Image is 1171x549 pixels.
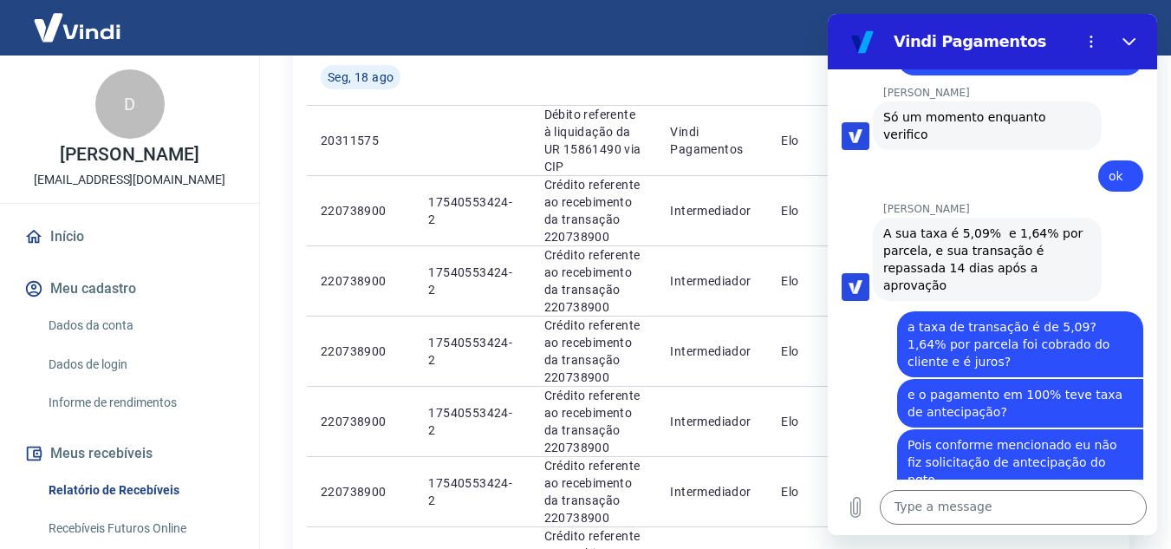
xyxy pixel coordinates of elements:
[21,1,133,54] img: Vindi
[428,474,516,509] p: 17540553424-2
[21,218,238,256] a: Início
[428,334,516,369] p: 17540553424-2
[428,193,516,228] p: 17540553424-2
[670,483,753,500] p: Intermediador
[670,343,753,360] p: Intermediador
[321,483,400,500] p: 220738900
[21,270,238,308] button: Meu cadastro
[781,132,849,149] p: Elo
[42,385,238,421] a: Informe de rendimentos
[781,202,849,219] p: Elo
[544,317,643,386] p: Crédito referente ao recebimento da transação 220738900
[781,413,849,430] p: Elo
[1088,12,1150,44] button: Sair
[544,387,643,456] p: Crédito referente ao recebimento da transação 220738900
[321,132,400,149] p: 20311575
[670,202,753,219] p: Intermediador
[544,176,643,245] p: Crédito referente ao recebimento da transação 220738900
[428,264,516,298] p: 17540553424-2
[781,272,849,290] p: Elo
[42,347,238,382] a: Dados de login
[781,343,849,360] p: Elo
[321,343,400,360] p: 220738900
[828,14,1157,535] iframe: Messaging window
[95,69,165,139] div: D
[321,272,400,290] p: 220738900
[781,483,849,500] p: Elo
[21,435,238,473] button: Meus recebíveis
[328,69,394,86] span: Seg, 18 ago
[60,146,198,164] p: [PERSON_NAME]
[544,246,643,316] p: Crédito referente ao recebimento da transação 220738900
[544,457,643,526] p: Crédito referente ao recebimento da transação 220738900
[321,202,400,219] p: 220738900
[670,272,753,290] p: Intermediador
[42,473,238,508] a: Relatório de Recebíveis
[428,404,516,439] p: 17540553424-2
[544,106,643,175] p: Débito referente à liquidação da UR 15861490 via CIP
[42,511,238,546] a: Recebíveis Futuros Online
[321,413,400,430] p: 220738900
[34,171,225,189] p: [EMAIL_ADDRESS][DOMAIN_NAME]
[670,123,753,158] p: Vindi Pagamentos
[670,413,753,430] p: Intermediador
[42,308,238,343] a: Dados da conta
